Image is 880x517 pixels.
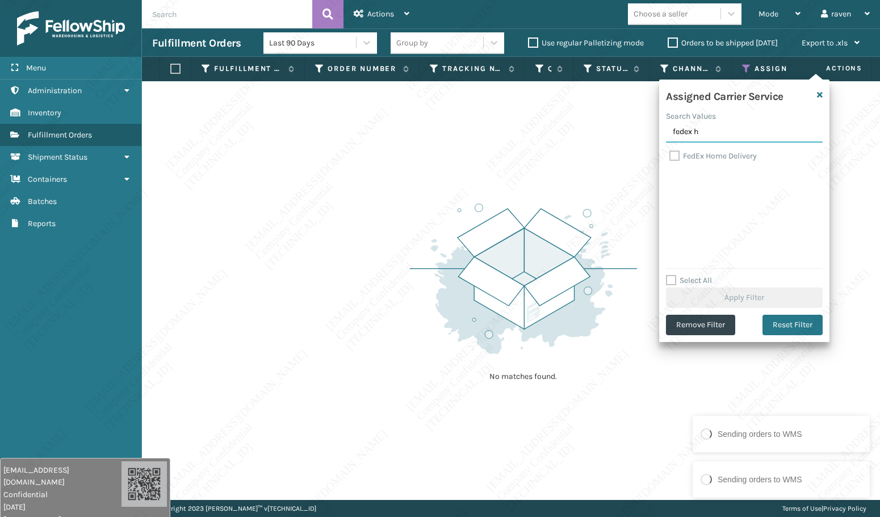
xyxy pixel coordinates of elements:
label: Search Values [666,110,716,122]
label: Fulfillment Order Id [214,64,283,74]
span: Batches [28,197,57,206]
h3: Fulfillment Orders [152,36,241,50]
label: Quantity [548,64,551,74]
label: FedEx Home Delivery [669,151,757,161]
span: Shipment Status [28,152,87,162]
label: Orders to be shipped [DATE] [668,38,778,48]
label: Tracking Number [442,64,503,74]
span: Mode [759,9,778,19]
span: Containers [28,174,67,184]
img: logo [17,11,125,45]
span: Export to .xls [802,38,848,48]
label: Order Number [328,64,397,74]
h4: Assigned Carrier Service [666,86,783,103]
label: Use regular Palletizing mode [528,38,644,48]
span: [EMAIL_ADDRESS][DOMAIN_NAME] [3,464,121,488]
span: Inventory [28,108,61,118]
span: Reports [28,219,56,228]
span: Actions [367,9,394,19]
div: Sending orders to WMS [718,428,802,440]
span: Confidential [3,489,121,501]
button: Remove Filter [666,315,735,335]
label: Assigned Carrier Service [755,64,818,74]
p: Copyright 2023 [PERSON_NAME]™ v [TECHNICAL_ID] [156,500,316,517]
span: Administration [28,86,82,95]
span: Actions [790,59,869,78]
button: Reset Filter [762,315,823,335]
button: Apply Filter [666,287,823,308]
label: Select All [666,276,712,285]
div: Choose a seller [634,8,688,20]
label: Channel [673,64,710,74]
div: Group by [396,37,428,49]
label: Status [596,64,628,74]
span: Menu [26,63,46,73]
span: [DATE] [3,501,121,513]
div: Last 90 Days [269,37,357,49]
span: Fulfillment Orders [28,130,92,140]
div: Sending orders to WMS [718,474,802,486]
